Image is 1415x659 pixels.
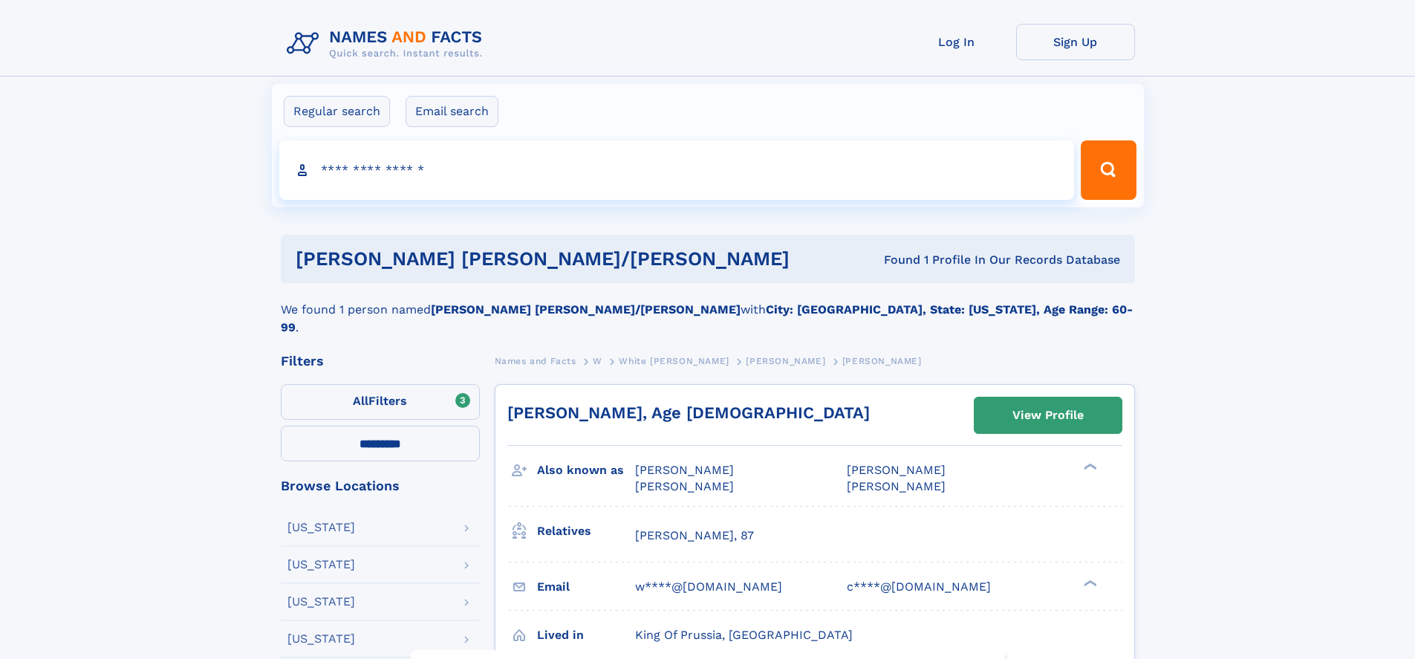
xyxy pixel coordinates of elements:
[635,479,734,493] span: [PERSON_NAME]
[842,356,922,366] span: [PERSON_NAME]
[975,397,1122,433] a: View Profile
[635,527,754,544] a: [PERSON_NAME], 87
[507,403,870,422] a: [PERSON_NAME], Age [DEMOGRAPHIC_DATA]
[287,522,355,533] div: [US_STATE]
[1081,140,1136,200] button: Search Button
[619,356,729,366] span: White [PERSON_NAME]
[281,302,1133,334] b: City: [GEOGRAPHIC_DATA], State: [US_STATE], Age Range: 60-99
[1012,398,1084,432] div: View Profile
[1080,578,1098,588] div: ❯
[495,351,576,370] a: Names and Facts
[1016,24,1135,60] a: Sign Up
[287,633,355,645] div: [US_STATE]
[296,250,837,268] h1: [PERSON_NAME] [PERSON_NAME]/[PERSON_NAME]
[619,351,729,370] a: White [PERSON_NAME]
[537,519,635,544] h3: Relatives
[847,479,946,493] span: [PERSON_NAME]
[635,463,734,477] span: [PERSON_NAME]
[281,479,480,493] div: Browse Locations
[836,252,1120,268] div: Found 1 Profile In Our Records Database
[406,96,498,127] label: Email search
[281,384,480,420] label: Filters
[279,140,1075,200] input: search input
[537,623,635,648] h3: Lived in
[353,394,368,408] span: All
[847,463,946,477] span: [PERSON_NAME]
[593,356,602,366] span: W
[537,458,635,483] h3: Also known as
[281,354,480,368] div: Filters
[284,96,390,127] label: Regular search
[746,351,825,370] a: [PERSON_NAME]
[635,628,853,642] span: King Of Prussia, [GEOGRAPHIC_DATA]
[1080,462,1098,472] div: ❯
[287,596,355,608] div: [US_STATE]
[593,351,602,370] a: W
[287,559,355,571] div: [US_STATE]
[431,302,741,316] b: [PERSON_NAME] [PERSON_NAME]/[PERSON_NAME]
[281,283,1135,337] div: We found 1 person named with .
[281,24,495,64] img: Logo Names and Facts
[537,574,635,600] h3: Email
[897,24,1016,60] a: Log In
[746,356,825,366] span: [PERSON_NAME]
